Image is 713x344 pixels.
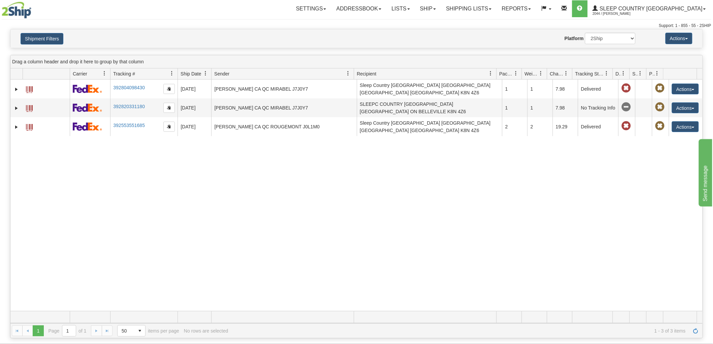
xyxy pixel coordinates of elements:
[73,103,102,112] img: 2 - FedEx Express®
[527,117,553,136] td: 2
[561,68,572,79] a: Charge filter column settings
[113,123,145,128] a: 392553551685
[575,70,604,77] span: Tracking Status
[386,0,415,17] a: Lists
[502,80,527,98] td: 1
[510,68,522,79] a: Packages filter column settings
[527,98,553,117] td: 1
[616,70,621,77] span: Delivery Status
[655,121,664,131] span: Pickup Not Assigned
[62,325,76,336] input: Page 1
[690,325,701,336] a: Refresh
[113,104,145,109] a: 392820331180
[211,80,357,98] td: [PERSON_NAME] CA QC MIRABEL J7J0Y7
[553,117,578,136] td: 19.29
[73,70,87,77] span: Carrier
[357,80,502,98] td: Sleep Country [GEOGRAPHIC_DATA] [GEOGRAPHIC_DATA] [GEOGRAPHIC_DATA] [GEOGRAPHIC_DATA] K8N 4Z6
[113,70,135,77] span: Tracking #
[697,137,712,206] iframe: chat widget
[21,33,63,44] button: Shipment Filters
[211,98,357,117] td: [PERSON_NAME] CA QC MIRABEL J7J0Y7
[13,86,20,93] a: Expand
[184,328,228,334] div: No rows are selected
[200,68,211,79] a: Ship Date filter column settings
[178,98,211,117] td: [DATE]
[527,80,553,98] td: 1
[73,85,102,93] img: 2 - FedEx Express®
[621,84,631,93] span: Late
[357,70,376,77] span: Recipient
[33,325,43,336] span: Page 1
[635,68,646,79] a: Shipment Issues filter column settings
[441,0,497,17] a: Shipping lists
[578,117,618,136] td: Delivered
[497,0,536,17] a: Reports
[618,68,629,79] a: Delivery Status filter column settings
[499,70,514,77] span: Packages
[181,70,201,77] span: Ship Date
[550,70,564,77] span: Charge
[163,122,175,132] button: Copy to clipboard
[2,2,31,19] img: logo2044.jpg
[331,0,386,17] a: Addressbook
[2,23,711,29] div: Support: 1 - 855 - 55 - 2SHIP
[578,98,618,117] td: No Tracking Info
[502,98,527,117] td: 1
[672,102,699,113] button: Actions
[214,70,229,77] span: Sender
[672,121,699,132] button: Actions
[565,35,584,42] label: Platform
[178,80,211,98] td: [DATE]
[73,122,102,131] img: 2 - FedEx Express®
[621,102,631,112] span: No Tracking Info
[10,55,703,68] div: grid grouping header
[163,84,175,94] button: Copy to clipboard
[26,121,33,132] a: Label
[578,80,618,98] td: Delivered
[49,325,87,337] span: Page of 1
[655,102,664,112] span: Pickup Not Assigned
[621,121,631,131] span: Late
[593,10,643,17] span: 2044 / [PERSON_NAME]
[117,325,179,337] span: items per page
[357,98,502,117] td: SLEEPC COUNTRY [GEOGRAPHIC_DATA] [GEOGRAPHIC_DATA] ON BELLEVILLE K8N 4Z6
[598,6,703,11] span: Sleep Country [GEOGRAPHIC_DATA]
[113,85,145,90] a: 392804098430
[672,84,699,94] button: Actions
[632,70,638,77] span: Shipment Issues
[357,117,502,136] td: Sleep Country [GEOGRAPHIC_DATA] [GEOGRAPHIC_DATA] [GEOGRAPHIC_DATA] [GEOGRAPHIC_DATA] K8N 4Z6
[178,117,211,136] td: [DATE]
[163,103,175,113] button: Copy to clipboard
[601,68,613,79] a: Tracking Status filter column settings
[13,105,20,112] a: Expand
[26,83,33,94] a: Label
[5,4,62,12] div: Send message
[655,84,664,93] span: Pickup Not Assigned
[26,102,33,113] a: Label
[553,80,578,98] td: 7.98
[291,0,331,17] a: Settings
[485,68,496,79] a: Recipient filter column settings
[502,117,527,136] td: 2
[211,117,357,136] td: [PERSON_NAME] CA QC ROUGEMONT J0L1M0
[166,68,178,79] a: Tracking # filter column settings
[134,325,145,336] span: select
[233,328,686,334] span: 1 - 3 of 3 items
[122,327,130,334] span: 50
[535,68,547,79] a: Weight filter column settings
[665,33,692,44] button: Actions
[525,70,539,77] span: Weight
[342,68,354,79] a: Sender filter column settings
[415,0,441,17] a: Ship
[13,124,20,130] a: Expand
[588,0,711,17] a: Sleep Country [GEOGRAPHIC_DATA] 2044 / [PERSON_NAME]
[553,98,578,117] td: 7.98
[649,70,655,77] span: Pickup Status
[652,68,663,79] a: Pickup Status filter column settings
[117,325,146,337] span: Page sizes drop down
[99,68,110,79] a: Carrier filter column settings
